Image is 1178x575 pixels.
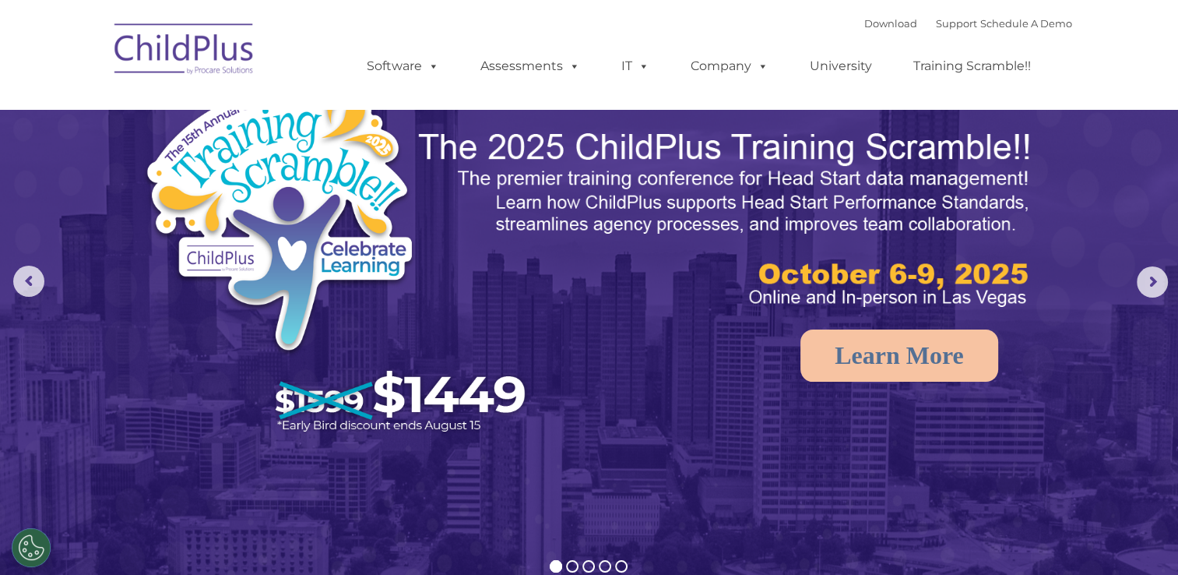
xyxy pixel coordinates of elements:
font: | [864,17,1072,30]
a: University [794,51,888,82]
a: Learn More [800,330,998,382]
a: Software [351,51,455,82]
a: Training Scramble!! [898,51,1046,82]
a: Assessments [465,51,596,82]
span: Last name [216,103,264,115]
a: Schedule A Demo [980,17,1072,30]
button: Cookies Settings [12,528,51,567]
a: Support [936,17,977,30]
a: Download [864,17,917,30]
img: ChildPlus by Procare Solutions [107,12,262,90]
a: IT [606,51,665,82]
a: Company [675,51,784,82]
span: Phone number [216,167,283,178]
